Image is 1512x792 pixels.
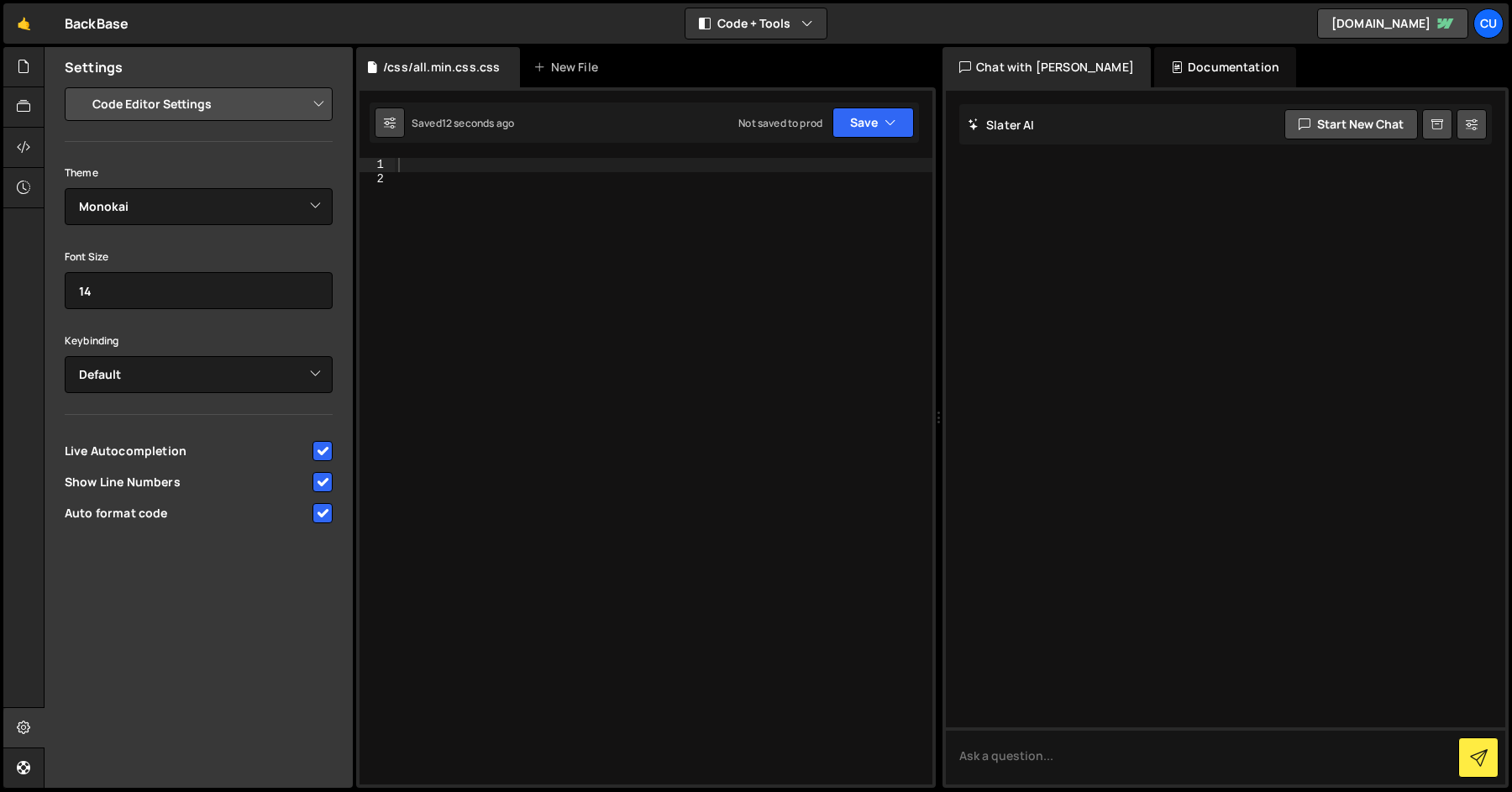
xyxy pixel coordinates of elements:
span: Auto format code [65,505,310,522]
div: New File [533,59,604,76]
a: Cu [1473,8,1504,39]
button: Code + Tools [685,8,827,39]
div: 2 [360,172,395,186]
h2: Slater AI [968,117,1035,133]
h2: Settings [65,58,123,76]
label: Theme [65,165,98,181]
div: Documentation [1154,47,1296,87]
div: 1 [360,158,395,172]
a: 🤙 [3,3,45,44]
span: Live Autocompletion [65,443,310,459]
div: 12 seconds ago [442,116,514,130]
button: Save [832,108,914,138]
label: Font Size [65,249,108,265]
div: Saved [412,116,514,130]
div: Chat with [PERSON_NAME] [942,47,1151,87]
a: [DOMAIN_NAME] [1317,8,1468,39]
label: Keybinding [65,333,119,349]
button: Start new chat [1284,109,1418,139]
span: Show Line Numbers [65,474,310,490]
div: Not saved to prod [738,116,822,130]
div: /css/all.min.css.css [383,59,500,76]
div: BackBase [65,13,129,34]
